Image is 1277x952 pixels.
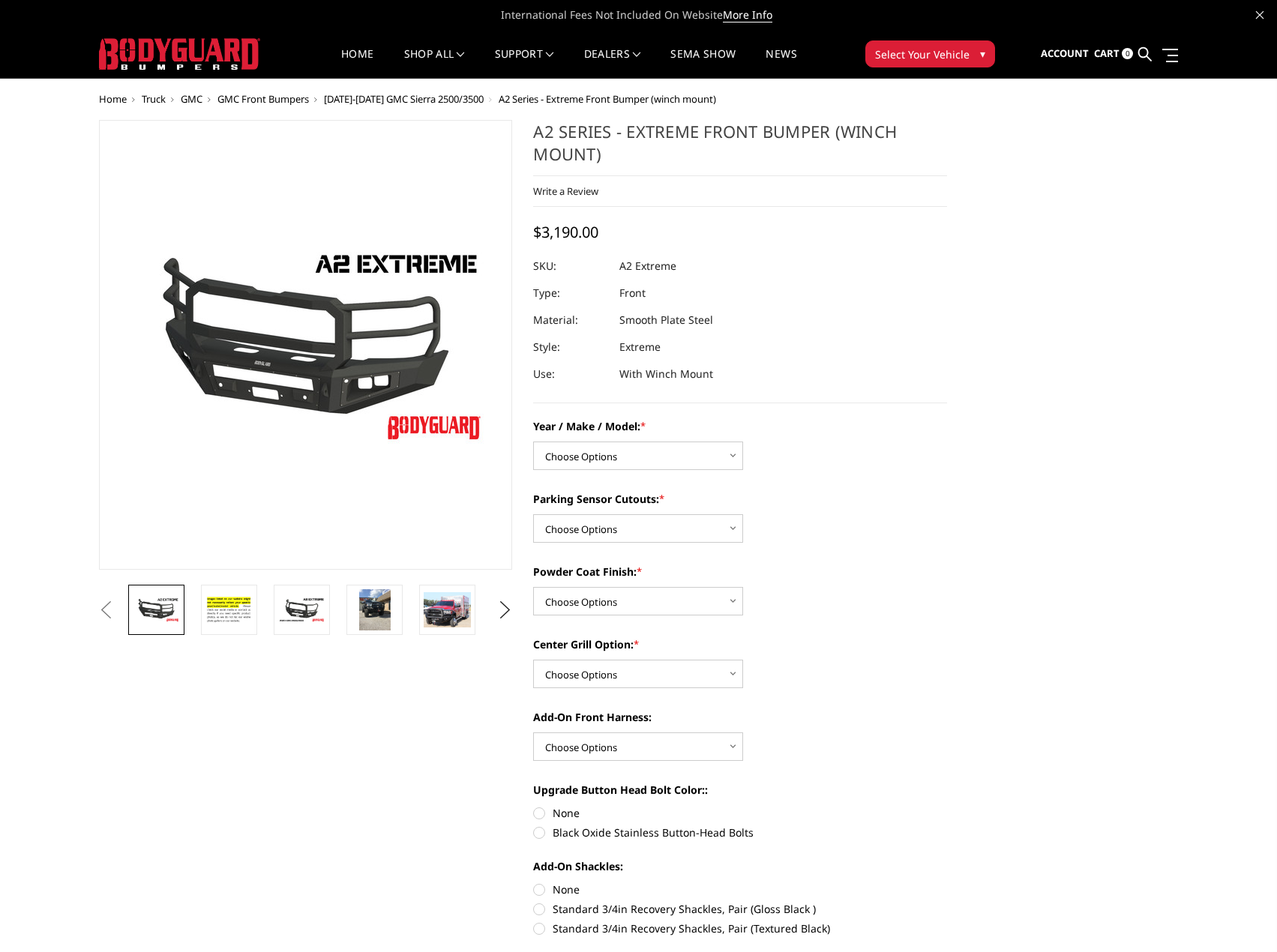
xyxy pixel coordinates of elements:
[341,49,373,78] a: Home
[533,805,947,821] label: None
[493,599,516,621] button: Next
[278,597,325,623] img: A2 Series - Extreme Front Bumper (winch mount)
[619,307,713,334] dd: Smooth Plate Steel
[619,280,646,307] dd: Front
[181,92,202,106] a: GMC
[619,334,661,361] dd: Extreme
[533,280,608,307] dt: Type:
[99,38,260,70] img: BODYGUARD BUMPERS
[980,46,985,61] span: ▾
[533,882,947,897] label: None
[533,491,947,507] label: Parking Sensor Cutouts:
[533,709,947,725] label: Add-On Front Harness:
[766,49,796,78] a: News
[133,597,180,623] img: A2 Series - Extreme Front Bumper (winch mount)
[533,564,947,579] label: Powder Coat Finish:
[619,253,676,280] dd: A2 Extreme
[324,92,484,106] a: [DATE]-[DATE] GMC Sierra 2500/3500
[1041,34,1089,74] a: Account
[359,589,390,630] img: A2 Series - Extreme Front Bumper (winch mount)
[533,636,947,652] label: Center Grill Option:
[495,49,554,78] a: Support
[533,307,608,334] dt: Material:
[533,921,947,936] label: Standard 3/4in Recovery Shackles, Pair (Textured Black)
[533,782,947,798] label: Upgrade Button Head Bolt Color::
[424,592,471,627] img: A2 Series - Extreme Front Bumper (winch mount)
[533,334,608,361] dt: Style:
[619,361,713,388] dd: With Winch Mount
[404,49,465,78] a: shop all
[723,7,772,22] a: More Info
[533,901,947,917] label: Standard 3/4in Recovery Shackles, Pair (Gloss Black )
[533,825,947,840] label: Black Oxide Stainless Button-Head Bolts
[1041,46,1089,60] span: Account
[670,49,736,78] a: SEMA Show
[499,92,716,106] span: A2 Series - Extreme Front Bumper (winch mount)
[1122,48,1133,59] span: 0
[205,594,253,626] img: A2 Series - Extreme Front Bumper (winch mount)
[142,92,166,106] a: Truck
[99,120,513,570] a: A2 Series - Extreme Front Bumper (winch mount)
[533,858,947,874] label: Add-On Shackles:
[865,40,995,67] button: Select Your Vehicle
[1094,46,1120,60] span: Cart
[1094,34,1133,74] a: Cart 0
[99,92,127,106] a: Home
[533,253,608,280] dt: SKU:
[533,222,598,242] span: $3,190.00
[533,418,947,434] label: Year / Make / Model:
[95,599,118,621] button: Previous
[875,46,970,62] span: Select Your Vehicle
[533,184,598,198] a: Write a Review
[217,92,309,106] a: GMC Front Bumpers
[533,361,608,388] dt: Use:
[584,49,641,78] a: Dealers
[533,120,947,176] h1: A2 Series - Extreme Front Bumper (winch mount)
